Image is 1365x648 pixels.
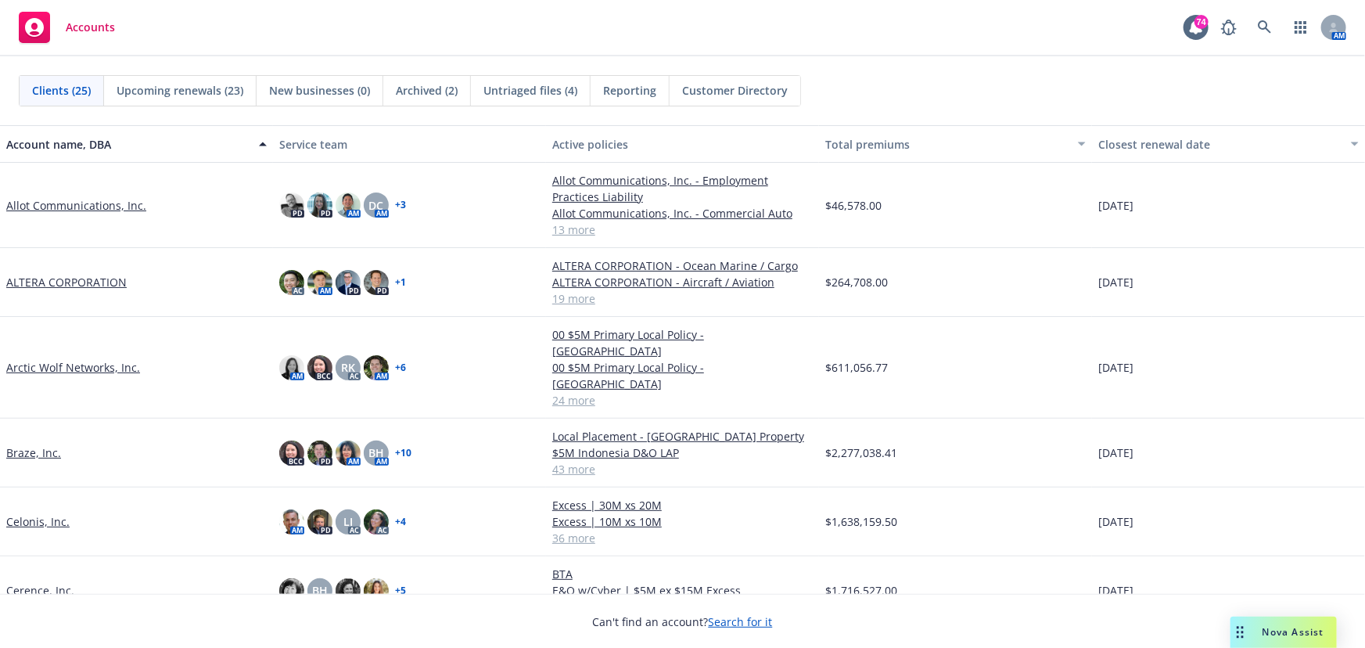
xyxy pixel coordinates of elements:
a: ALTERA CORPORATION - Aircraft / Aviation [552,274,813,290]
a: Excess | 10M xs 10M [552,513,813,530]
a: 43 more [552,461,813,477]
a: Switch app [1285,12,1317,43]
span: Clients (25) [32,82,91,99]
img: photo [364,578,389,603]
span: [DATE] [1098,513,1133,530]
button: Active policies [546,125,819,163]
span: BH [368,445,384,461]
span: New businesses (0) [269,82,370,99]
a: Search [1249,12,1281,43]
a: + 10 [395,448,411,458]
a: Report a Bug [1213,12,1245,43]
div: 74 [1194,15,1209,29]
span: [DATE] [1098,445,1133,461]
div: Service team [279,136,540,153]
a: 13 more [552,221,813,238]
a: Accounts [13,5,121,49]
a: 36 more [552,530,813,546]
img: photo [279,355,304,380]
a: Allot Communications, Inc. [6,197,146,214]
img: photo [307,441,332,466]
img: photo [279,441,304,466]
span: [DATE] [1098,582,1133,599]
button: Total premiums [819,125,1092,163]
button: Service team [273,125,546,163]
a: E&O w/Cyber | $5M ex $15M Excess [552,582,813,599]
a: 00 $5M Primary Local Policy - [GEOGRAPHIC_DATA] [552,326,813,359]
span: Archived (2) [396,82,458,99]
span: [DATE] [1098,197,1133,214]
span: $46,578.00 [825,197,882,214]
span: Untriaged files (4) [483,82,577,99]
a: 00 $5M Primary Local Policy - [GEOGRAPHIC_DATA] [552,359,813,392]
span: Can't find an account? [593,614,773,630]
a: Arctic Wolf Networks, Inc. [6,359,140,376]
span: [DATE] [1098,274,1133,290]
div: Account name, DBA [6,136,250,153]
a: Braze, Inc. [6,445,61,461]
a: BTA [552,566,813,582]
a: + 1 [395,278,406,287]
img: photo [307,193,332,218]
a: Search for it [709,614,773,629]
img: photo [279,578,304,603]
span: Nova Assist [1263,625,1324,639]
a: 24 more [552,392,813,409]
img: photo [336,193,361,218]
img: photo [279,270,304,295]
a: Allot Communications, Inc. - Employment Practices Liability [552,172,813,205]
img: photo [307,509,332,535]
div: Total premiums [825,136,1069,153]
span: $1,638,159.50 [825,513,897,530]
div: Closest renewal date [1098,136,1342,153]
a: + 5 [395,586,406,596]
div: Drag to move [1230,617,1250,648]
span: [DATE] [1098,359,1133,376]
img: photo [364,509,389,535]
img: photo [336,578,361,603]
a: + 3 [395,200,406,210]
a: + 6 [395,363,406,373]
span: RK [341,359,355,376]
img: photo [336,441,361,466]
button: Closest renewal date [1092,125,1365,163]
span: Accounts [66,21,115,34]
span: $1,716,527.00 [825,582,897,599]
a: Excess | 30M xs 20M [552,497,813,513]
span: $264,708.00 [825,274,888,290]
a: 19 more [552,290,813,307]
span: $611,056.77 [825,359,888,376]
div: Active policies [552,136,813,153]
span: Reporting [603,82,656,99]
span: Customer Directory [682,82,788,99]
a: Local Placement - [GEOGRAPHIC_DATA] Property [552,428,813,445]
button: Nova Assist [1230,617,1337,648]
a: ALTERA CORPORATION [6,274,127,290]
img: photo [364,355,389,380]
span: $2,277,038.41 [825,445,897,461]
img: photo [279,509,304,535]
img: photo [307,355,332,380]
a: Allot Communications, Inc. - Commercial Auto [552,205,813,221]
img: photo [307,270,332,295]
a: Celonis, Inc. [6,513,70,530]
img: photo [364,270,389,295]
a: + 4 [395,517,406,527]
img: photo [279,193,304,218]
a: Cerence, Inc. [6,582,74,599]
img: photo [336,270,361,295]
span: Upcoming renewals (23) [117,82,243,99]
span: DC [369,197,384,214]
a: ALTERA CORPORATION - Ocean Marine / Cargo [552,257,813,274]
span: LI [343,513,353,530]
span: BH [312,582,328,599]
a: $5M Indonesia D&O LAP [552,445,813,461]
